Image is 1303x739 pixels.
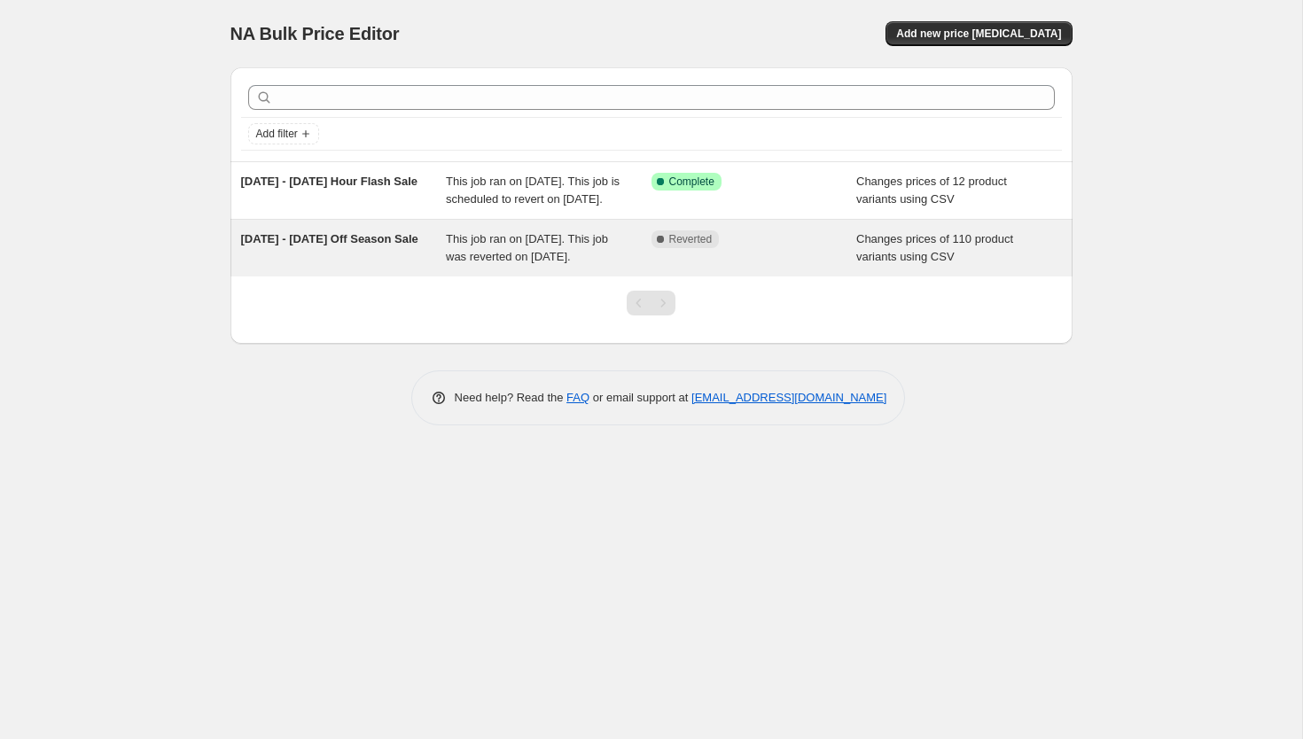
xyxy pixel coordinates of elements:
[691,391,886,404] a: [EMAIL_ADDRESS][DOMAIN_NAME]
[886,21,1072,46] button: Add new price [MEDICAL_DATA]
[248,123,319,144] button: Add filter
[589,391,691,404] span: or email support at
[669,175,714,189] span: Complete
[627,291,675,315] nav: Pagination
[230,24,400,43] span: NA Bulk Price Editor
[241,175,418,188] span: [DATE] - [DATE] Hour Flash Sale
[455,391,567,404] span: Need help? Read the
[256,127,298,141] span: Add filter
[896,27,1061,41] span: Add new price [MEDICAL_DATA]
[446,175,620,206] span: This job ran on [DATE]. This job is scheduled to revert on [DATE].
[669,232,713,246] span: Reverted
[566,391,589,404] a: FAQ
[856,175,1007,206] span: Changes prices of 12 product variants using CSV
[446,232,608,263] span: This job ran on [DATE]. This job was reverted on [DATE].
[241,232,418,245] span: [DATE] - [DATE] Off Season Sale
[856,232,1013,263] span: Changes prices of 110 product variants using CSV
